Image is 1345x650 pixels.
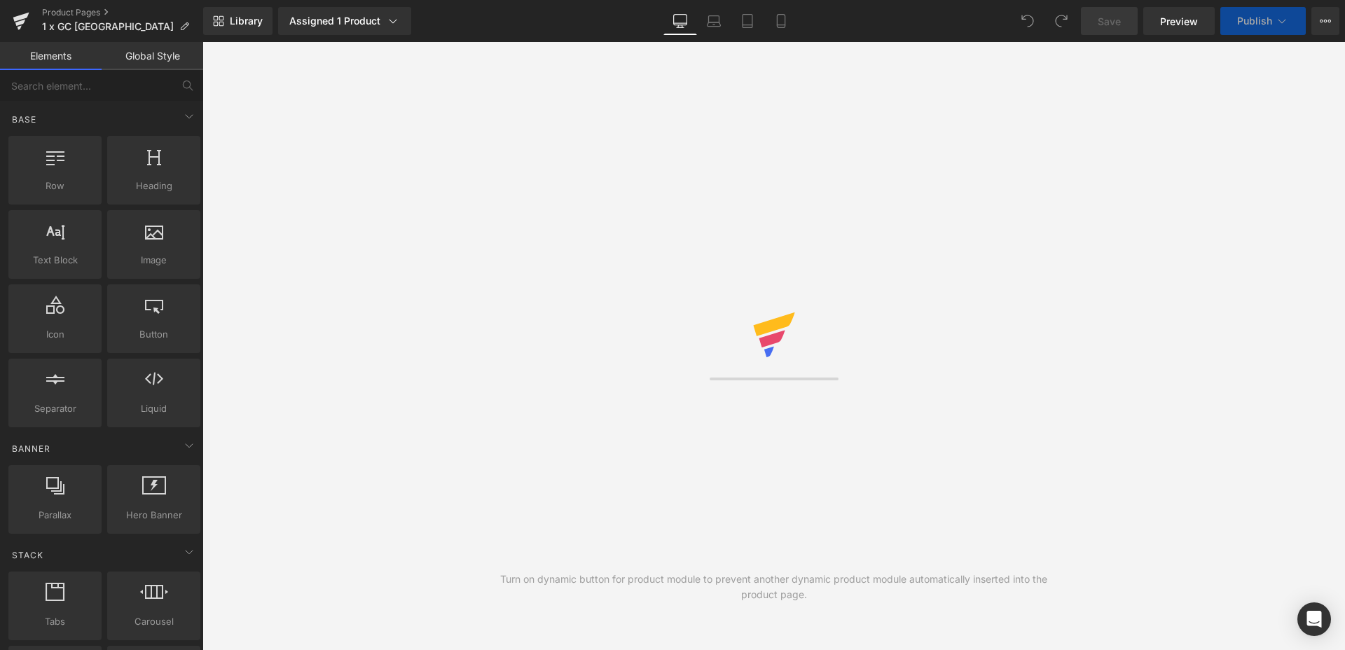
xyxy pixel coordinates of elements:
button: More [1311,7,1339,35]
span: Library [230,15,263,27]
span: Carousel [111,614,196,629]
a: New Library [203,7,273,35]
a: Desktop [663,7,697,35]
a: Product Pages [42,7,203,18]
a: Global Style [102,42,203,70]
span: Tabs [13,614,97,629]
span: Row [13,179,97,193]
span: Preview [1160,14,1198,29]
span: Banner [11,442,52,455]
span: Text Block [13,253,97,268]
span: Liquid [111,401,196,416]
span: Button [111,327,196,342]
span: Parallax [13,508,97,523]
span: Save [1098,14,1121,29]
span: Heading [111,179,196,193]
a: Tablet [731,7,764,35]
span: 1 x GC [GEOGRAPHIC_DATA] [42,21,174,32]
button: Undo [1014,7,1042,35]
span: Separator [13,401,97,416]
button: Redo [1047,7,1075,35]
div: Turn on dynamic button for product module to prevent another dynamic product module automatically... [488,572,1060,602]
a: Mobile [764,7,798,35]
span: Image [111,253,196,268]
span: Stack [11,548,45,562]
span: Icon [13,327,97,342]
span: Base [11,113,38,126]
span: Publish [1237,15,1272,27]
a: Preview [1143,7,1215,35]
button: Publish [1220,7,1306,35]
div: Open Intercom Messenger [1297,602,1331,636]
a: Laptop [697,7,731,35]
div: Assigned 1 Product [289,14,400,28]
span: Hero Banner [111,508,196,523]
